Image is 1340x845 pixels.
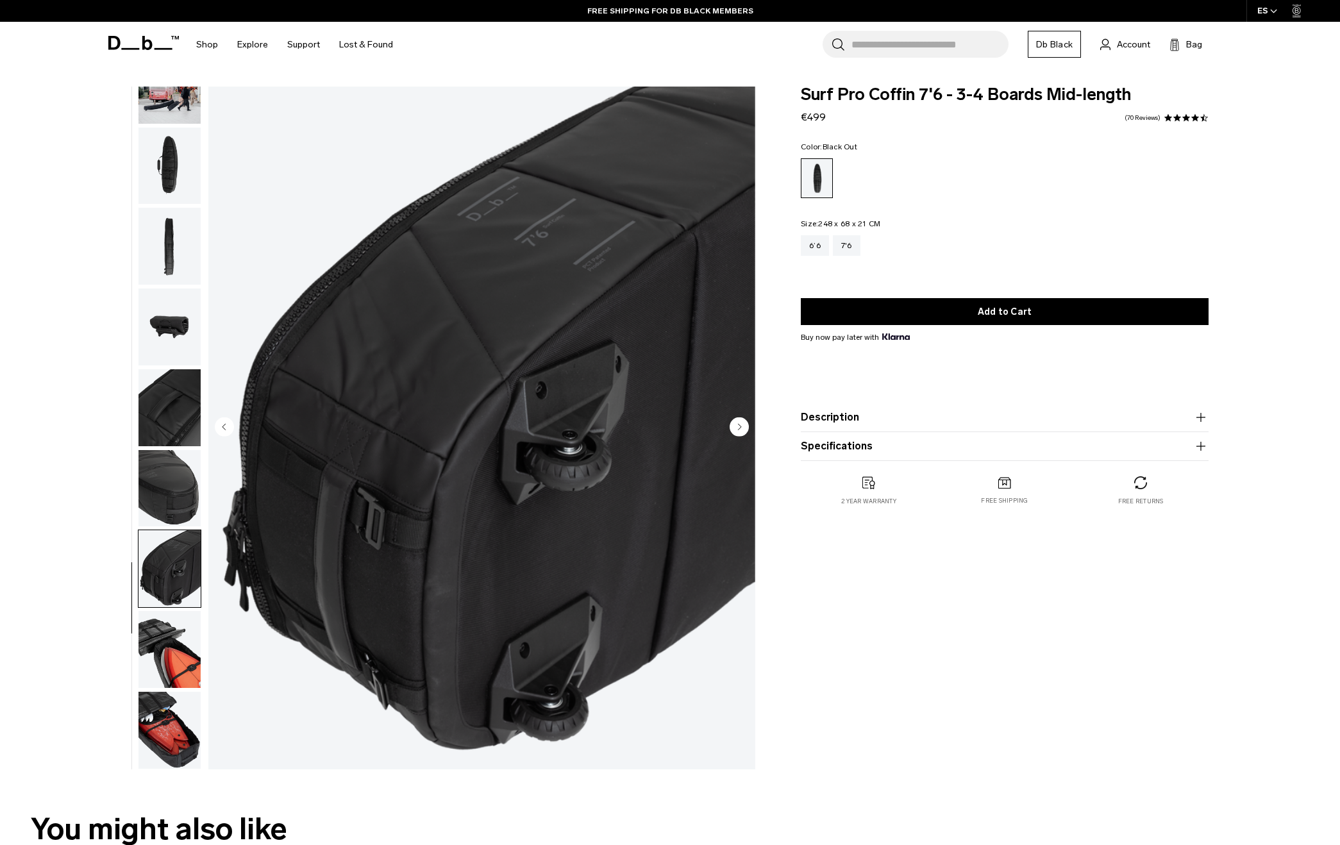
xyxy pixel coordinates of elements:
[237,22,268,67] a: Explore
[215,417,234,439] button: Previous slide
[138,369,201,447] button: Surf Pro Coffin 7'6 - 3-4 Boards Mid-length
[287,22,320,67] a: Support
[138,369,201,446] img: Surf Pro Coffin 7'6 - 3-4 Boards Mid-length
[587,5,753,17] a: FREE SHIPPING FOR DB BLACK MEMBERS
[138,691,201,769] button: Surf Pro Coffin 7'6 - 3-4 Boards Mid-length
[801,331,910,343] span: Buy now pay later with
[138,289,201,365] img: Surf Pro Coffin 7'6 - 3-4 Boards Mid-length
[187,22,403,67] nav: Main Navigation
[730,417,749,439] button: Next slide
[208,87,755,769] img: Surf Pro Coffin 7'6 - 3-4 Boards Mid-length
[801,410,1209,425] button: Description
[138,530,201,608] button: Surf Pro Coffin 7'6 - 3-4 Boards Mid-length
[208,87,755,769] li: 8 / 10
[841,497,896,506] p: 2 year warranty
[138,207,201,285] button: Surf Pro Coffin 7'6 - 3-4 Boards Mid-length
[1117,38,1150,51] span: Account
[138,128,201,205] img: Surf Pro Coffin 7'6 - 3-4 Boards Mid-length
[138,449,201,528] button: Surf Pro Coffin 7'6 - 3-4 Boards Mid-length
[1118,497,1164,506] p: Free returns
[138,208,201,285] img: Surf Pro Coffin 7'6 - 3-4 Boards Mid-length
[801,439,1209,454] button: Specifications
[339,22,393,67] a: Lost & Found
[801,235,829,256] a: 6’6
[138,450,201,527] img: Surf Pro Coffin 7'6 - 3-4 Boards Mid-length
[138,692,201,769] img: Surf Pro Coffin 7'6 - 3-4 Boards Mid-length
[801,143,857,151] legend: Color:
[1100,37,1150,52] a: Account
[138,611,201,688] img: Surf Pro Coffin 7'6 - 3-4 Boards Mid-length
[1125,115,1160,121] a: 70 reviews
[801,220,880,228] legend: Size:
[138,530,201,607] img: Surf Pro Coffin 7'6 - 3-4 Boards Mid-length
[801,87,1209,103] span: Surf Pro Coffin 7'6 - 3-4 Boards Mid-length
[1169,37,1202,52] button: Bag
[196,22,218,67] a: Shop
[138,610,201,689] button: Surf Pro Coffin 7'6 - 3-4 Boards Mid-length
[1028,31,1081,58] a: Db Black
[1186,38,1202,51] span: Bag
[138,288,201,366] button: Surf Pro Coffin 7'6 - 3-4 Boards Mid-length
[818,219,880,228] span: 248 x 68 x 21 CM
[882,333,910,340] img: {"height" => 20, "alt" => "Klarna"}
[138,127,201,205] button: Surf Pro Coffin 7'6 - 3-4 Boards Mid-length
[981,496,1028,505] p: Free shipping
[801,111,826,123] span: €499
[801,298,1209,325] button: Add to Cart
[801,158,833,198] a: Black Out
[833,235,860,256] a: 7'6
[823,142,857,151] span: Black Out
